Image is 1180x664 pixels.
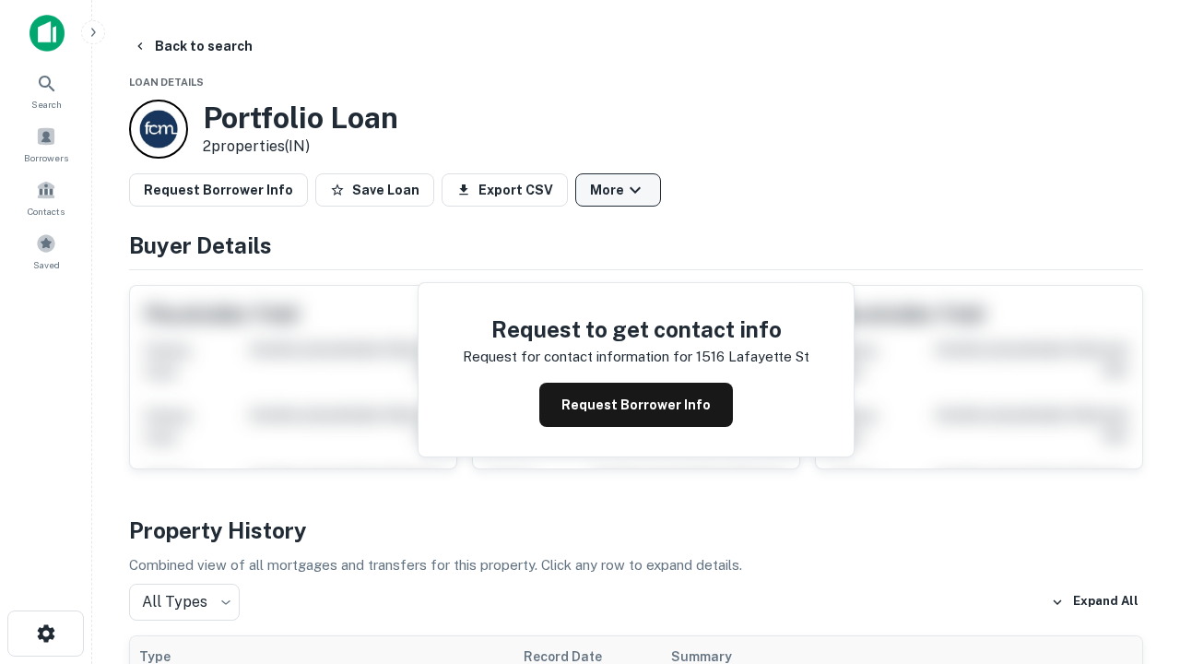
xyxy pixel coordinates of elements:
p: 2 properties (IN) [203,136,398,158]
button: Request Borrower Info [129,173,308,207]
h4: Buyer Details [129,229,1143,262]
span: Contacts [28,204,65,219]
p: 1516 lafayette st [696,346,809,368]
button: Save Loan [315,173,434,207]
span: Borrowers [24,150,68,165]
span: Saved [33,257,60,272]
a: Borrowers [6,119,87,169]
iframe: Chat Widget [1088,457,1180,546]
span: Search [31,97,62,112]
button: Request Borrower Info [539,383,733,427]
h3: Portfolio Loan [203,101,398,136]
span: Loan Details [129,77,204,88]
button: More [575,173,661,207]
h4: Property History [129,514,1143,547]
a: Contacts [6,172,87,222]
a: Saved [6,226,87,276]
p: Combined view of all mortgages and transfers for this property. Click any row to expand details. [129,554,1143,576]
div: All Types [129,584,240,621]
p: Request for contact information for [463,346,692,368]
img: capitalize-icon.png [29,15,65,52]
button: Expand All [1046,588,1143,616]
button: Back to search [125,30,260,63]
a: Search [6,65,87,115]
button: Export CSV [442,173,568,207]
h4: Request to get contact info [463,313,809,346]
